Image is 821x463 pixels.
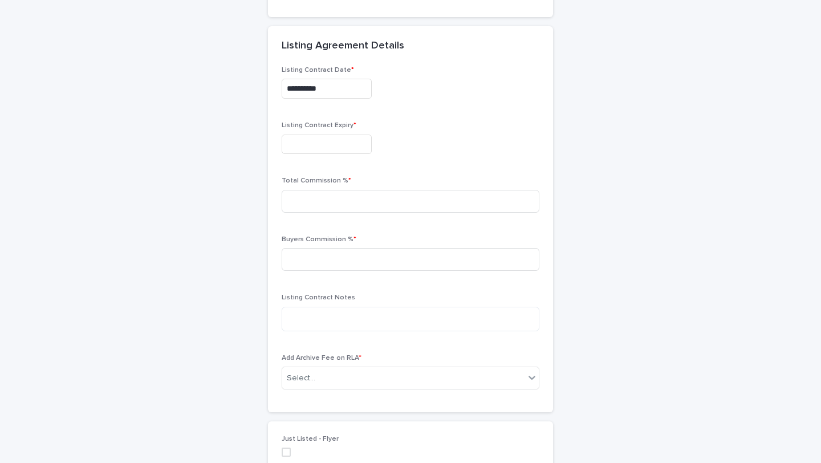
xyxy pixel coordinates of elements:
span: Listing Contract Date [282,67,354,74]
span: Buyers Commission % [282,236,356,243]
div: Select... [287,372,315,384]
span: Add Archive Fee on RLA [282,355,361,362]
span: Total Commission % [282,177,351,184]
h2: Listing Agreement Details [282,40,404,52]
span: Listing Contract Expiry [282,122,356,129]
span: Listing Contract Notes [282,294,355,301]
span: Just Listed - Flyer [282,436,339,442]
